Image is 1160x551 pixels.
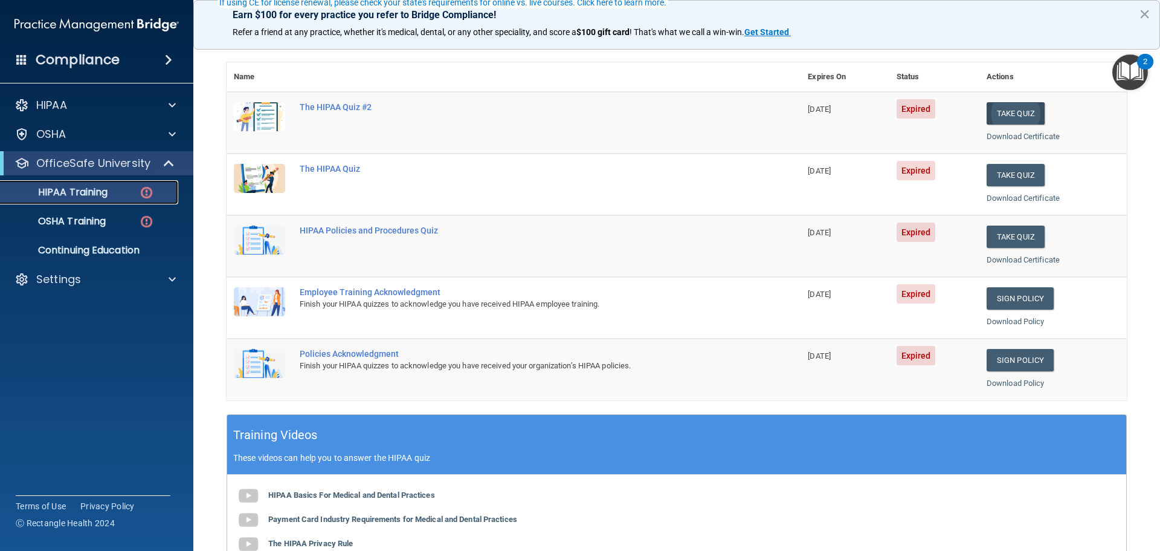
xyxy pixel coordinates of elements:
[236,508,260,532] img: gray_youtube_icon.38fcd6cc.png
[987,287,1054,310] a: Sign Policy
[14,156,175,171] a: OfficeSafe University
[14,13,179,37] img: PMB logo
[576,27,630,37] strong: $100 gift card
[233,425,318,446] h5: Training Videos
[268,491,435,500] b: HIPAA Basics For Medical and Dental Practices
[268,539,353,548] b: The HIPAA Privacy Rule
[897,161,936,180] span: Expired
[300,297,740,311] div: Finish your HIPAA quizzes to acknowledge you have received HIPAA employee training.
[801,62,889,92] th: Expires On
[139,214,154,229] img: danger-circle.6113f641.png
[300,164,740,174] div: The HIPAA Quiz
[897,99,936,119] span: Expired
[897,223,936,242] span: Expired
[979,62,1127,92] th: Actions
[808,228,831,237] span: [DATE]
[233,9,1121,21] p: Earn $100 for every practice you refer to Bridge Compliance!
[36,156,150,171] p: OfficeSafe University
[987,226,1045,248] button: Take Quiz
[8,186,108,198] p: HIPAA Training
[889,62,979,92] th: Status
[300,359,740,373] div: Finish your HIPAA quizzes to acknowledge you have received your organization’s HIPAA policies.
[16,517,115,529] span: Ⓒ Rectangle Health 2024
[36,51,120,68] h4: Compliance
[233,27,576,37] span: Refer a friend at any practice, whether it's medical, dental, or any other speciality, and score a
[1112,54,1148,90] button: Open Resource Center, 2 new notifications
[897,284,936,304] span: Expired
[268,515,517,524] b: Payment Card Industry Requirements for Medical and Dental Practices
[808,166,831,175] span: [DATE]
[987,132,1060,141] a: Download Certificate
[14,98,176,112] a: HIPAA
[80,500,135,512] a: Privacy Policy
[14,272,176,287] a: Settings
[36,98,67,112] p: HIPAA
[300,102,740,112] div: The HIPAA Quiz #2
[1139,4,1150,24] button: Close
[227,62,292,92] th: Name
[987,164,1045,186] button: Take Quiz
[14,127,176,142] a: OSHA
[951,465,1145,514] iframe: Drift Widget Chat Controller
[139,185,154,200] img: danger-circle.6113f641.png
[36,272,81,287] p: Settings
[744,27,791,37] a: Get Started
[987,102,1045,125] button: Take Quiz
[233,453,1120,463] p: These videos can help you to answer the HIPAA quiz
[987,317,1045,326] a: Download Policy
[808,105,831,114] span: [DATE]
[630,27,744,37] span: ! That's what we call a win-win.
[16,500,66,512] a: Terms of Use
[1143,62,1147,77] div: 2
[987,349,1054,371] a: Sign Policy
[744,27,789,37] strong: Get Started
[8,215,106,227] p: OSHA Training
[987,194,1060,203] a: Download Certificate
[236,484,260,508] img: gray_youtube_icon.38fcd6cc.png
[300,287,740,297] div: Employee Training Acknowledgment
[808,351,831,360] span: [DATE]
[300,349,740,359] div: Policies Acknowledgment
[8,244,173,256] p: Continuing Education
[897,346,936,365] span: Expired
[300,226,740,235] div: HIPAA Policies and Procedures Quiz
[987,379,1045,388] a: Download Policy
[808,290,831,299] span: [DATE]
[987,255,1060,264] a: Download Certificate
[36,127,66,142] p: OSHA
